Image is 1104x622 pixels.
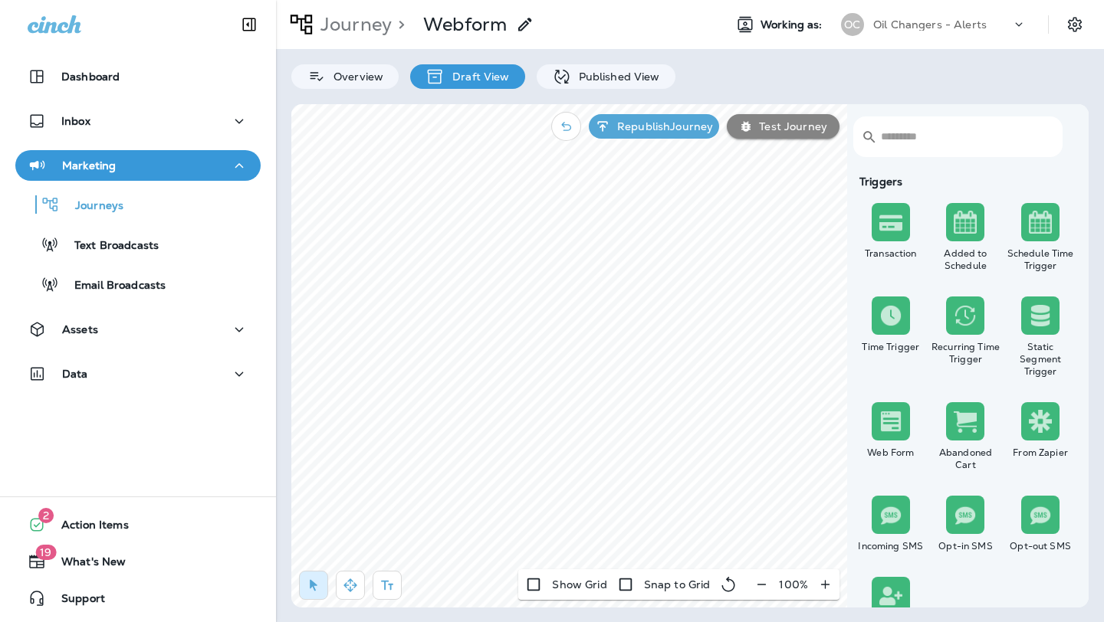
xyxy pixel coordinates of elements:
[46,519,129,537] span: Action Items
[15,546,261,577] button: 19What's New
[571,70,660,83] p: Published View
[856,540,925,552] div: Incoming SMS
[15,61,261,92] button: Dashboard
[932,540,1001,552] div: Opt-in SMS
[62,368,88,380] p: Data
[35,545,56,560] span: 19
[62,323,98,336] p: Assets
[552,578,606,591] p: Show Grid
[841,13,864,36] div: OC
[326,70,383,83] p: Overview
[59,239,159,254] p: Text Broadcasts
[856,341,925,353] div: Time Trigger
[314,13,392,36] p: Journey
[856,447,925,459] div: Web Form
[61,70,120,83] p: Dashboard
[853,175,1078,188] div: Triggers
[228,9,271,40] button: Collapse Sidebar
[15,583,261,614] button: Support
[46,555,126,574] span: What's New
[932,341,1001,365] div: Recurring Time Trigger
[46,592,105,611] span: Support
[1006,247,1075,272] div: Schedule Time Trigger
[38,508,54,523] span: 2
[873,18,987,31] p: Oil Changers - Alerts
[59,279,166,293] p: Email Broadcasts
[15,106,261,136] button: Inbox
[15,188,261,221] button: Journeys
[60,199,123,214] p: Journeys
[856,247,925,260] div: Transaction
[15,268,261,300] button: Email Broadcasts
[761,18,826,31] span: Working as:
[779,578,808,591] p: 100 %
[1061,11,1089,38] button: Settings
[1006,341,1075,378] div: Static Segment Trigger
[15,150,261,181] button: Marketing
[61,115,90,127] p: Inbox
[644,578,711,591] p: Snap to Grid
[1006,447,1075,459] div: From Zapier
[611,120,713,133] p: Republish Journey
[932,247,1001,272] div: Added to Schedule
[15,314,261,345] button: Assets
[589,114,719,139] button: RepublishJourney
[423,13,507,36] p: Webform
[62,159,116,172] p: Marketing
[727,114,839,139] button: Test Journey
[932,447,1001,471] div: Abandoned Cart
[15,358,261,389] button: Data
[15,228,261,260] button: Text Broadcasts
[445,70,509,83] p: Draft View
[392,13,405,36] p: >
[1006,540,1075,552] div: Opt-out SMS
[15,509,261,540] button: 2Action Items
[753,120,827,133] p: Test Journey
